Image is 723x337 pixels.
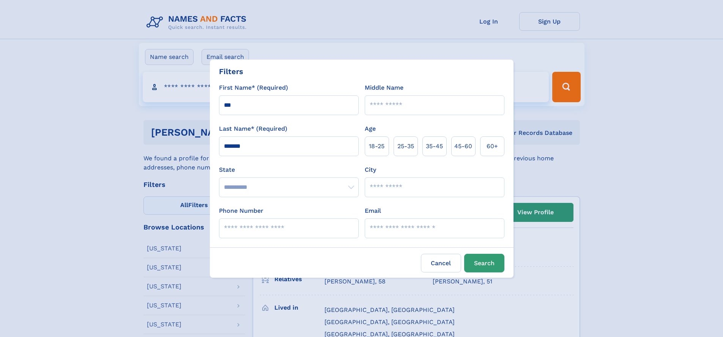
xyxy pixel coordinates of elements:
[365,165,376,174] label: City
[219,66,243,77] div: Filters
[369,142,384,151] span: 18‑25
[426,142,443,151] span: 35‑45
[219,83,288,92] label: First Name* (Required)
[397,142,414,151] span: 25‑35
[454,142,472,151] span: 45‑60
[421,254,461,272] label: Cancel
[365,124,376,133] label: Age
[219,165,359,174] label: State
[219,206,263,215] label: Phone Number
[219,124,287,133] label: Last Name* (Required)
[365,83,403,92] label: Middle Name
[464,254,504,272] button: Search
[487,142,498,151] span: 60+
[365,206,381,215] label: Email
